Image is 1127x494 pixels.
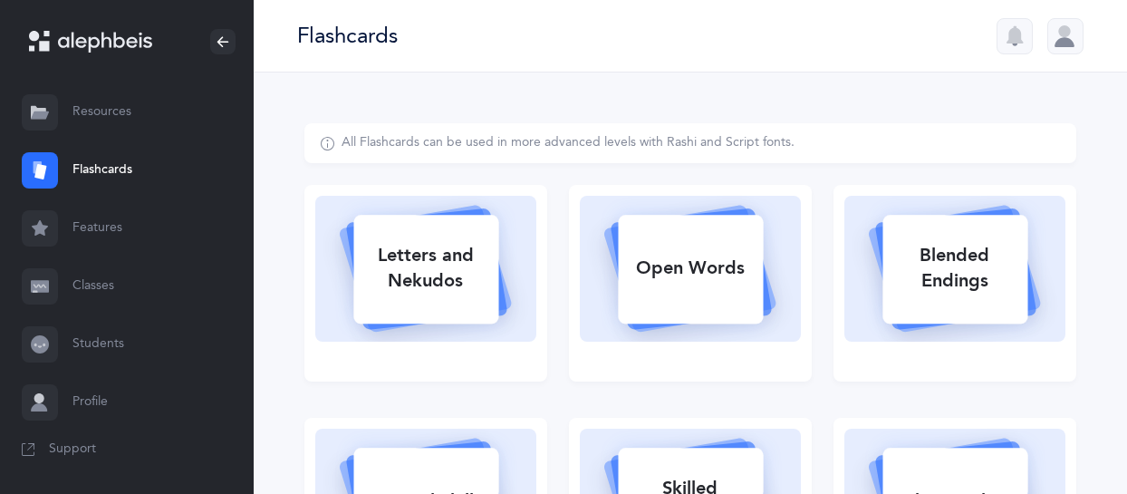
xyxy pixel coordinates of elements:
div: Letters and Nekudos [353,232,498,305]
span: Support [49,441,96,459]
div: Blended Endings [882,232,1027,305]
div: Flashcards [297,21,398,51]
div: Open Words [618,245,763,292]
div: All Flashcards can be used in more advanced levels with Rashi and Script fonts. [342,134,795,152]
